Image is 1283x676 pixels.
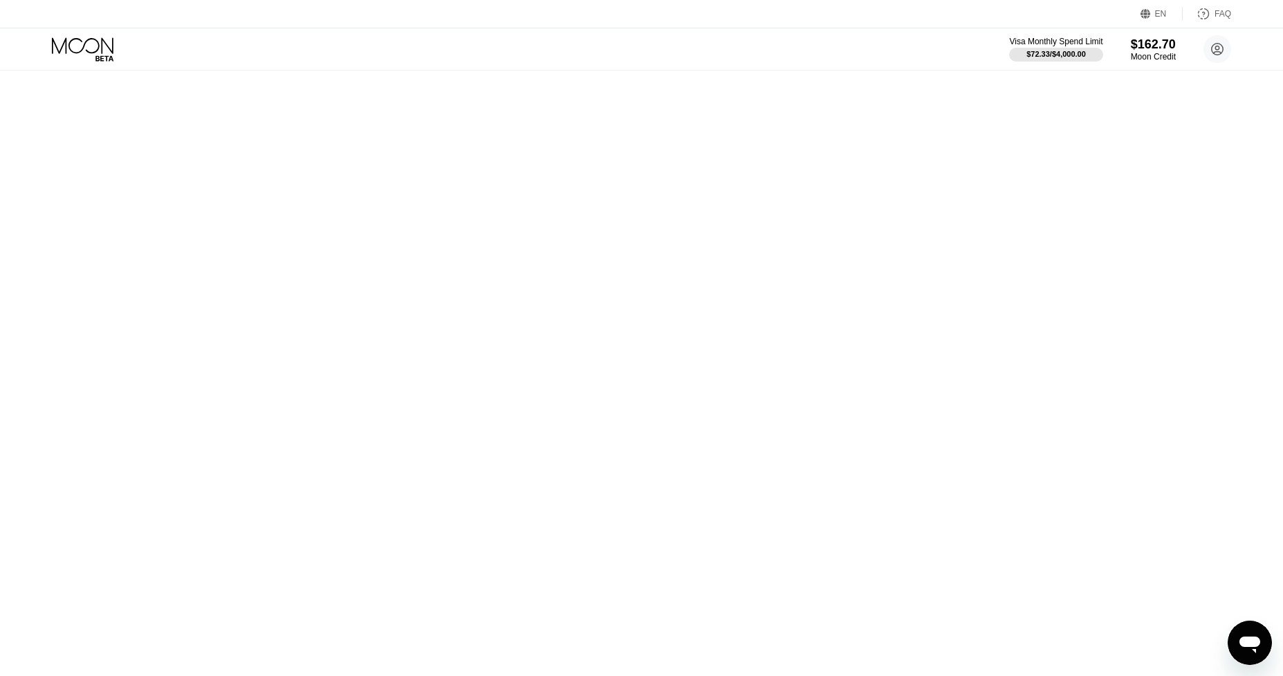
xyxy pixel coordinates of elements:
div: Moon Credit [1131,52,1176,62]
div: Visa Monthly Spend Limit [1009,37,1102,46]
div: FAQ [1183,7,1231,21]
div: Visa Monthly Spend Limit$72.33/$4,000.00 [1009,37,1102,62]
div: $162.70 [1131,37,1176,52]
div: $162.70Moon Credit [1131,37,1176,62]
iframe: Button to launch messaging window, conversation in progress [1228,621,1272,665]
div: EN [1141,7,1183,21]
div: FAQ [1215,9,1231,19]
div: $72.33 / $4,000.00 [1026,50,1086,58]
div: EN [1155,9,1167,19]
